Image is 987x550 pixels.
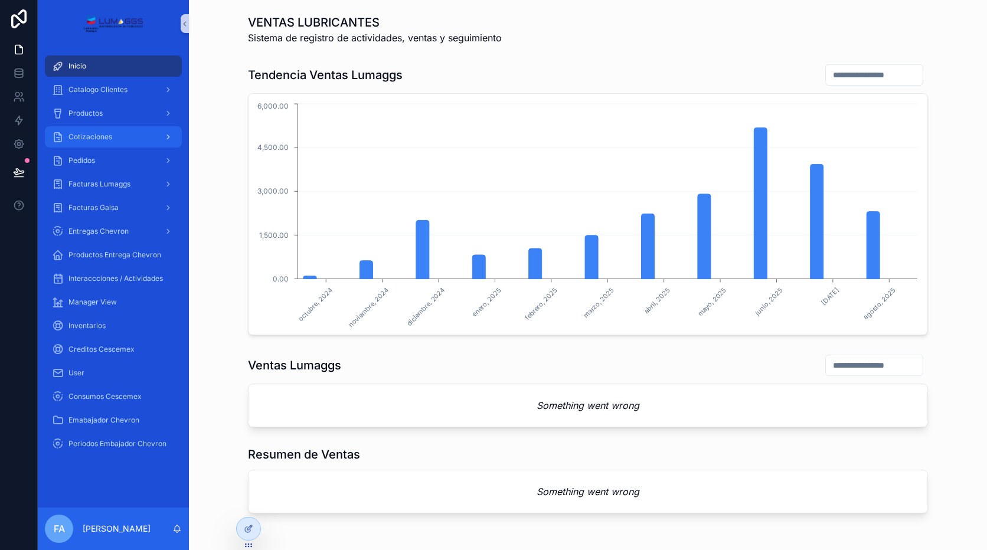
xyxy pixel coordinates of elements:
tspan: 6,000.00 [257,102,289,110]
a: Facturas Galsa [45,197,182,218]
a: Inicio [45,55,182,77]
text: enero, 2025 [470,286,503,318]
tspan: 1,500.00 [259,231,289,240]
a: Manager View [45,292,182,313]
span: FA [54,522,65,536]
a: Facturas Lumaggs [45,173,182,195]
span: Creditos Cescemex [68,345,135,354]
a: Creditos Cescemex [45,339,182,360]
span: Consumos Cescemex [68,392,142,401]
span: Emabajador Chevron [68,415,139,425]
tspan: 4,500.00 [257,143,289,152]
h1: Ventas Lumaggs [248,357,341,374]
span: Entregas Chevron [68,227,129,236]
span: Facturas Galsa [68,203,119,212]
span: Catalogo Clientes [68,85,128,94]
span: Productos Entrega Chevron [68,250,161,260]
a: Periodos Embajador Chevron [45,433,182,454]
span: Periodos Embajador Chevron [68,439,166,448]
span: Sistema de registro de actividades, ventas y seguimiento [248,31,502,45]
span: Pedidos [68,156,95,165]
span: Facturas Lumaggs [68,179,130,189]
h1: Tendencia Ventas Lumaggs [248,67,403,83]
div: chart [256,101,920,328]
a: Inventarios [45,315,182,336]
img: App logo [83,14,143,33]
a: Productos Entrega Chevron [45,244,182,266]
p: [PERSON_NAME] [83,523,151,535]
a: Catalogo Clientes [45,79,182,100]
text: noviembre, 2024 [347,286,391,329]
a: Pedidos [45,150,182,171]
span: Interaccciones / Actividades [68,274,163,283]
span: User [68,368,84,378]
text: febrero, 2025 [523,286,559,322]
a: Consumos Cescemex [45,386,182,407]
text: abril, 2025 [642,286,672,315]
text: octubre, 2024 [297,286,334,323]
text: mayo, 2025 [696,286,728,317]
span: Manager View [68,297,117,307]
span: Productos [68,109,103,118]
text: agosto, 2025 [862,286,897,321]
a: Entregas Chevron [45,221,182,242]
a: Cotizaciones [45,126,182,148]
span: Cotizaciones [68,132,112,142]
a: Emabajador Chevron [45,410,182,431]
span: Inicio [68,61,86,71]
em: Something went wrong [537,484,639,499]
text: junio, 2025 [753,286,785,317]
text: marzo, 2025 [581,286,615,319]
h1: Resumen de Ventas [248,446,360,463]
text: diciembre, 2024 [405,286,447,328]
span: Inventarios [68,321,106,330]
text: [DATE] [819,286,841,307]
tspan: 3,000.00 [257,186,289,195]
a: User [45,362,182,384]
em: Something went wrong [537,398,639,413]
a: Productos [45,103,182,124]
a: Interaccciones / Actividades [45,268,182,289]
tspan: 0.00 [273,274,289,283]
h1: VENTAS LUBRICANTES [248,14,502,31]
div: scrollable content [38,47,189,470]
